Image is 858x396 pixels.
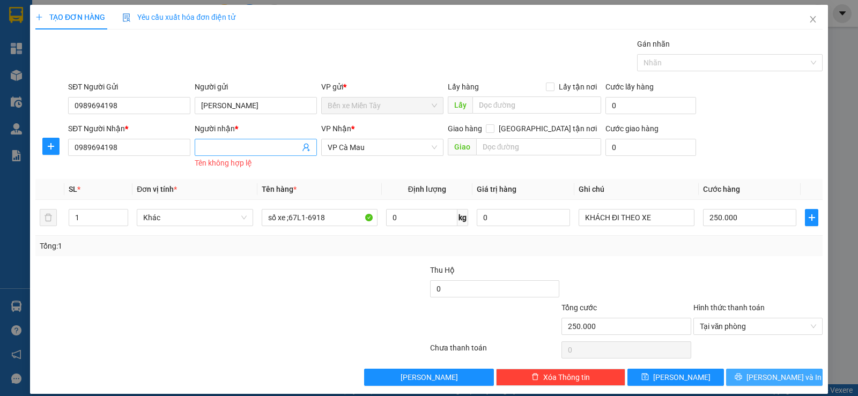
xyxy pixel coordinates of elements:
[554,81,601,93] span: Lấy tận nơi
[531,373,539,382] span: delete
[195,123,317,135] div: Người nhận
[35,13,43,21] span: plus
[574,179,699,200] th: Ghi chú
[653,371,711,383] span: [PERSON_NAME]
[448,138,476,155] span: Giao
[68,123,190,135] div: SĐT Người Nhận
[700,318,816,334] span: Tại văn phòng
[637,40,670,48] label: Gán nhãn
[543,371,590,383] span: Xóa Thông tin
[68,81,190,93] div: SĐT Người Gửi
[321,124,351,133] span: VP Nhận
[496,369,625,386] button: deleteXóa Thông tin
[40,209,57,226] button: delete
[746,371,822,383] span: [PERSON_NAME] và In
[430,266,455,274] span: Thu Hộ
[561,303,597,312] span: Tổng cước
[137,185,177,193] span: Đơn vị tính
[726,369,823,386] button: printer[PERSON_NAME] và In
[43,142,59,151] span: plus
[122,13,235,21] span: Yêu cầu xuất hóa đơn điện tử
[477,209,570,226] input: 0
[605,97,696,114] input: Cước lấy hàng
[302,143,310,152] span: user-add
[798,5,828,35] button: Close
[143,210,246,226] span: Khác
[401,371,458,383] span: [PERSON_NAME]
[195,157,317,169] div: Tên không hợp lệ
[328,98,437,114] span: Bến xe Miền Tây
[693,303,765,312] label: Hình thức thanh toán
[494,123,601,135] span: [GEOGRAPHIC_DATA] tận nơi
[477,185,516,193] span: Giá trị hàng
[42,138,60,155] button: plus
[476,138,602,155] input: Dọc đường
[262,209,378,226] input: VD: Bàn, Ghế
[321,81,443,93] div: VP gửi
[328,139,437,155] span: VP Cà Mau
[35,13,105,21] span: TẠO ĐƠN HÀNG
[735,373,742,382] span: printer
[122,13,131,22] img: icon
[805,213,818,222] span: plus
[703,185,740,193] span: Cước hàng
[364,369,493,386] button: [PERSON_NAME]
[457,209,468,226] span: kg
[448,96,472,114] span: Lấy
[262,185,297,193] span: Tên hàng
[40,240,332,252] div: Tổng: 1
[69,185,77,193] span: SL
[627,369,724,386] button: save[PERSON_NAME]
[472,96,602,114] input: Dọc đường
[809,15,817,24] span: close
[605,83,654,91] label: Cước lấy hàng
[641,373,649,382] span: save
[605,139,696,156] input: Cước giao hàng
[448,83,479,91] span: Lấy hàng
[448,124,482,133] span: Giao hàng
[195,81,317,93] div: Người gửi
[579,209,694,226] input: Ghi Chú
[805,209,818,226] button: plus
[429,342,560,361] div: Chưa thanh toán
[408,185,446,193] span: Định lượng
[605,124,659,133] label: Cước giao hàng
